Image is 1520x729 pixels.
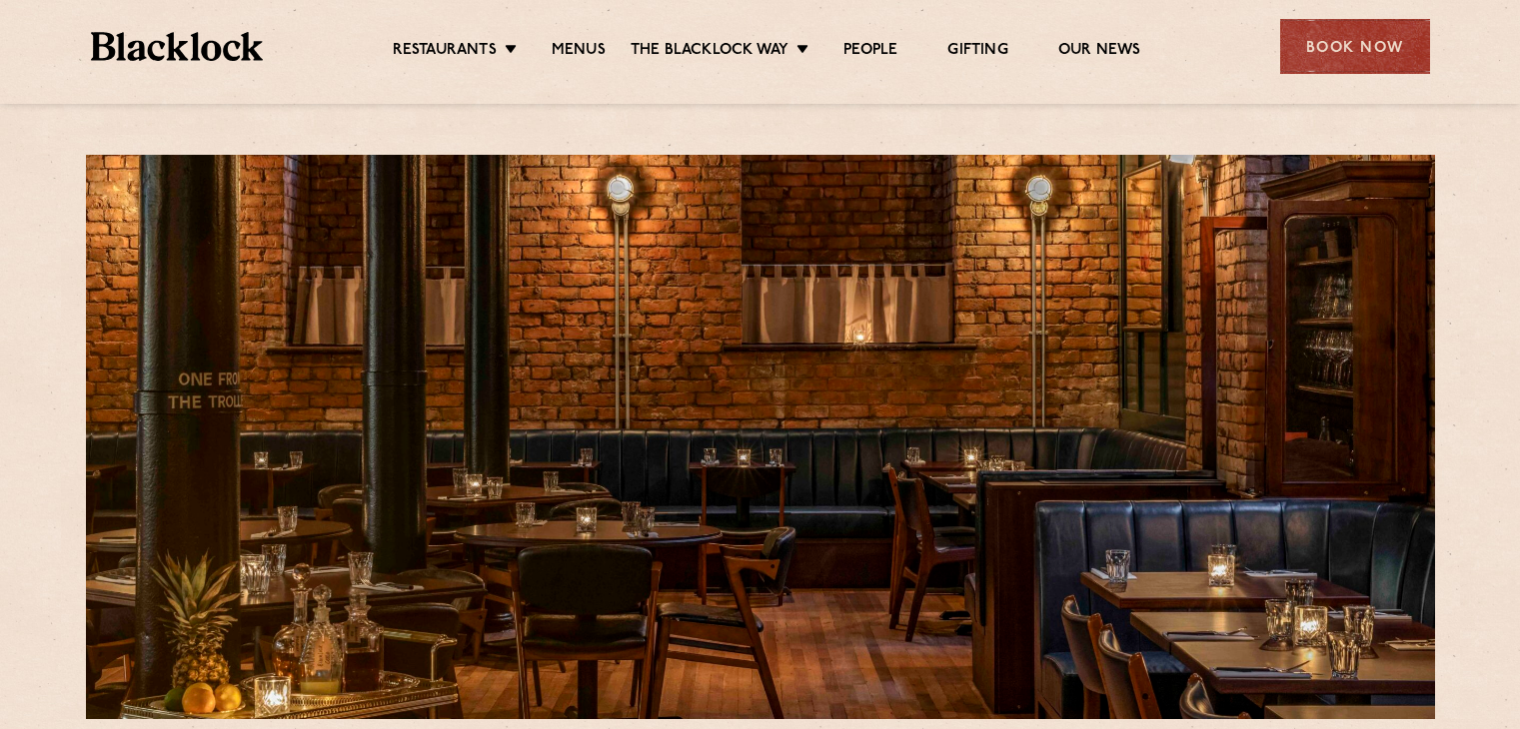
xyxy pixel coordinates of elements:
[91,32,264,61] img: BL_Textured_Logo-footer-cropped.svg
[631,41,788,63] a: The Blacklock Way
[552,41,606,63] a: Menus
[843,41,897,63] a: People
[1058,41,1141,63] a: Our News
[1280,19,1430,74] div: Book Now
[393,41,497,63] a: Restaurants
[947,41,1007,63] a: Gifting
